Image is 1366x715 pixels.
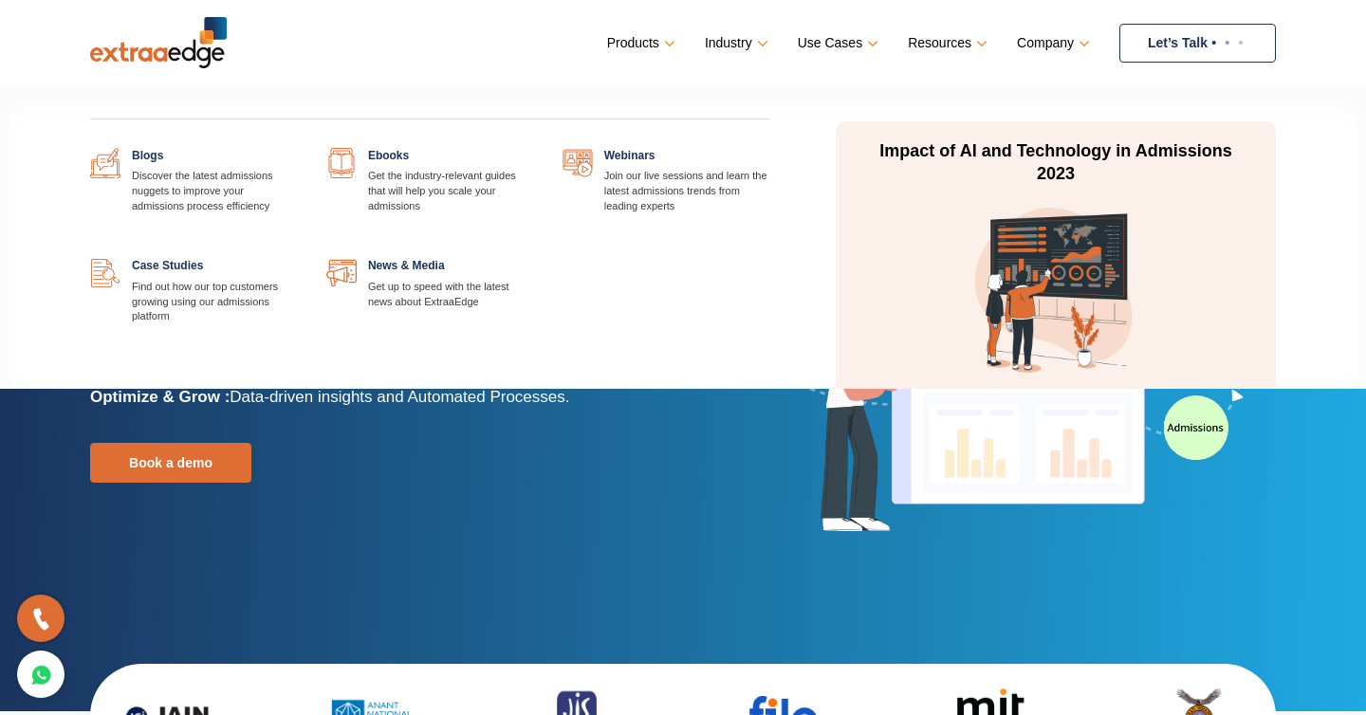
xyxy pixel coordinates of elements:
a: Let’s Talk [1119,24,1276,63]
a: Use Cases [798,29,875,57]
p: Impact of AI and Technology in Admissions 2023 [877,140,1234,186]
a: Industry [705,29,765,57]
a: Products [607,29,672,57]
a: Book a demo [90,443,251,483]
span: Data-driven insights and Automated Processes. [230,388,569,406]
a: Resources [908,29,984,57]
a: Company [1017,29,1086,57]
b: Optimize & Grow : [90,388,230,406]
